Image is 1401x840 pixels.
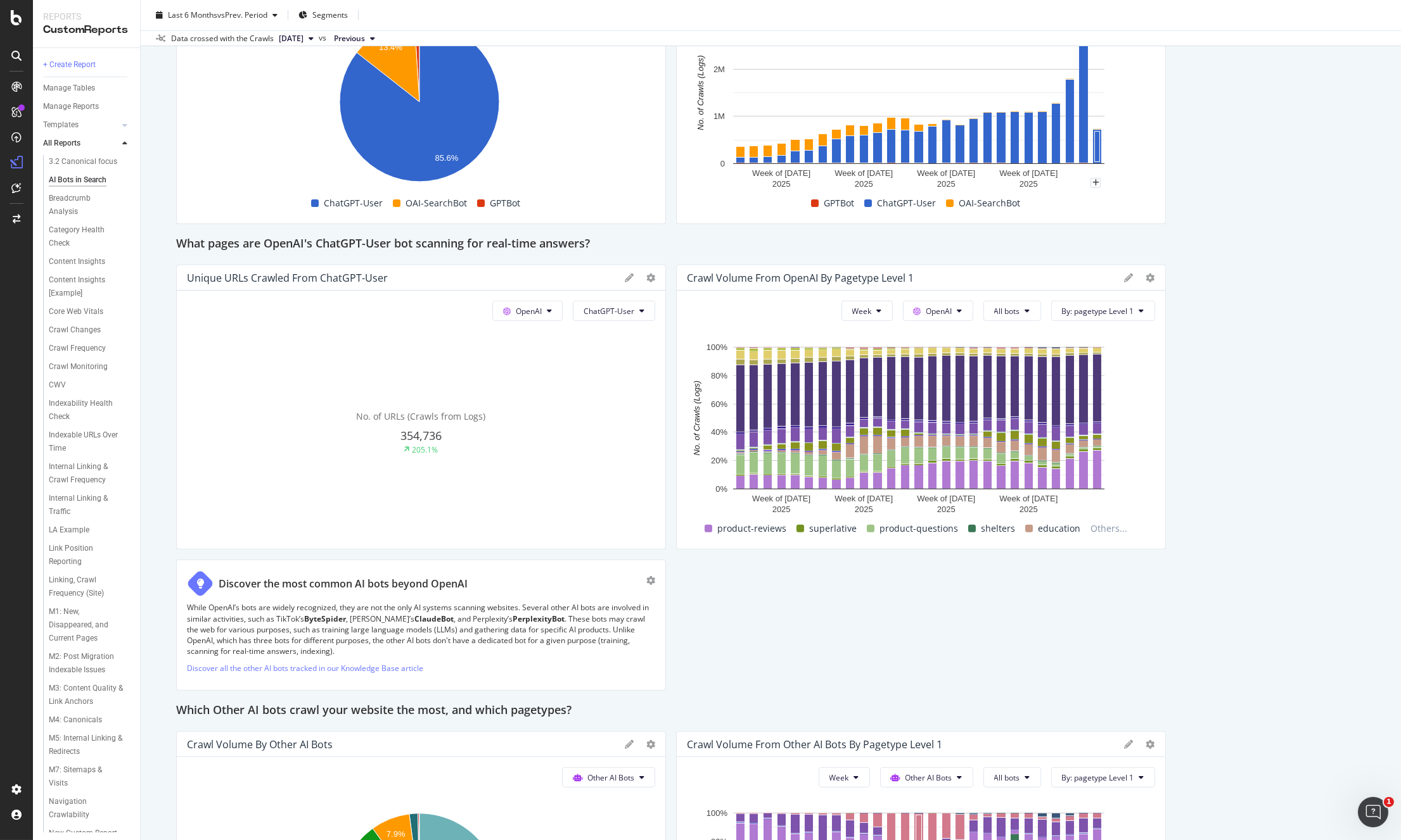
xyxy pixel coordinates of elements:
[562,767,655,787] button: Other AI Bots
[49,360,131,373] a: Crawl Monitoring
[711,456,727,465] text: 20%
[414,613,454,624] strong: ClaudeBot
[49,827,131,840] a: New Custom Report
[1062,306,1134,317] span: By: pagetype Level 1
[435,153,458,162] text: 85.6%
[513,613,565,624] strong: PerplexityBot
[49,155,131,168] a: 3.2 Canonical focus
[999,494,1058,503] text: Week of [DATE]
[43,100,99,113] div: Manage Reports
[187,15,651,193] div: A chart.
[151,5,283,25] button: Last 6 MonthsvsPrev. Period
[412,444,438,455] div: 205.1%
[43,118,79,132] div: Templates
[43,118,118,132] a: Templates
[49,255,105,268] div: Content Insights
[1085,521,1132,536] span: Others...
[711,370,727,380] text: 80%
[49,827,117,840] div: New Custom Report
[707,342,728,352] text: 100%
[49,397,131,423] a: Indexability Health Check
[937,179,956,189] text: 2025
[219,577,468,591] div: Discover the most common AI bots beyond OpenAI
[687,341,1151,518] svg: A chart.
[855,505,873,514] text: 2025
[717,521,786,536] span: product-reviews
[49,429,121,455] div: Indexable URLs Over Time
[49,460,131,487] a: Internal Linking & Crawl Frequency
[304,613,346,624] strong: ByteSpider
[43,100,131,113] a: Manage Reports
[49,223,131,250] a: Category Health Check
[329,31,380,46] button: Previous
[49,763,119,790] div: M7: Sitemaps & Visits
[490,196,520,211] span: GPTBot
[49,360,108,373] div: Crawl Monitoring
[852,306,872,317] span: Week
[880,521,958,536] span: product-questions
[1020,179,1038,189] text: 2025
[687,272,914,284] div: Crawl Volume from OpenAI by pagetype Level 1
[319,32,329,44] span: vs
[176,701,572,721] h2: Which Other AI bots crawl your website the most, and which pagetypes?
[715,484,727,494] text: 0%
[43,82,95,95] div: Manage Tables
[49,542,131,568] a: Link Position Reporting
[49,460,123,487] div: Internal Linking & Crawl Frequency
[49,342,106,355] div: Crawl Frequency
[49,492,131,518] a: Internal Linking & Traffic
[49,155,117,168] div: 3.2 Canonical focus
[43,10,130,23] div: Reports
[49,305,103,318] div: Core Web Vitals
[711,427,727,437] text: 40%
[1091,178,1101,188] div: plus
[49,650,124,677] div: M2: Post Migration Indexable Issues
[49,305,131,318] a: Core Web Vitals
[905,772,952,783] span: Other AI Bots
[752,494,810,503] text: Week of [DATE]
[752,168,810,178] text: Week of [DATE]
[841,301,893,321] button: Week
[49,605,131,645] a: M1: New, Disappeared, and Current Pages
[880,767,973,787] button: Other AI Bots
[983,767,1041,787] button: All bots
[584,306,634,317] span: ChatGPT-User
[49,223,120,250] div: Category Health Check
[49,574,122,600] div: Linking, Crawl Frequency (Site)
[819,767,870,787] button: Week
[692,380,701,455] text: No. of Crawls (Logs)
[49,192,119,218] div: Breadcrumb Analysis
[171,33,274,44] div: Data crossed with the Crawls
[176,234,590,254] h2: What pages are OpenAI's ChatGPT-User bot scanning for real-time answers?
[49,574,131,600] a: Linking, Crawl Frequency (Site)
[824,196,854,211] span: GPTBot
[49,523,131,537] a: LA Example
[49,650,131,677] a: M2: Post Migration Indexable Issues
[829,772,849,783] span: Week
[49,795,120,822] div: Navigation Crawlability
[43,58,96,72] div: + Create Report
[43,137,118,150] a: All Reports
[994,772,1020,783] span: All bots
[187,663,423,674] a: Discover all the other AI bots tracked in our Knowledge Base article
[324,196,383,211] span: ChatGPT-User
[49,192,131,218] a: Breadcrumb Analysis
[356,410,485,422] span: No. of URLs (Crawls from Logs)
[959,196,1020,211] span: OAI-SearchBot
[176,560,666,691] div: Discover the most common AI bots beyond OpenAIWhile OpenAI’s bots are widely recognized, they are...
[406,196,467,211] span: OAI-SearchBot
[176,265,666,549] div: Unique URLs Crawled from ChatGPT-UserOpenAIChatGPT-UserNo. of URLs (Crawls from Logs)354,736205.1%
[835,494,893,503] text: Week of [DATE]
[687,15,1151,193] svg: A chart.
[274,31,319,46] button: [DATE]
[49,429,131,455] a: Indexable URLs Over Time
[49,713,131,727] a: M4: Canonicals
[492,301,563,321] button: OpenAI
[187,738,333,751] div: Crawl Volume by Other AI Bots
[43,137,80,150] div: All Reports
[293,5,353,25] button: Segments
[187,602,655,656] p: While OpenAI’s bots are widely recognized, they are not the only AI systems scanning websites. Se...
[400,428,442,443] span: 354,736
[1051,767,1155,787] button: By: pagetype Level 1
